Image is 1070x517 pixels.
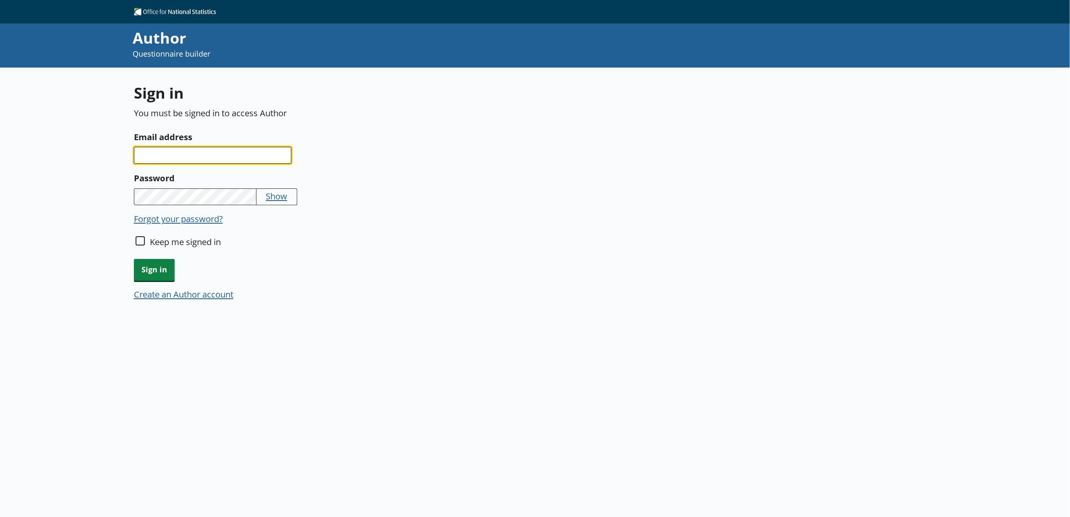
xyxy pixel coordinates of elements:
[133,49,724,59] p: Questionnaire builder
[134,213,223,225] button: Forgot your password?
[150,236,221,248] label: Keep me signed in
[133,28,724,49] div: Author
[134,83,663,103] h1: Sign in
[134,130,663,144] label: Email address
[134,259,175,280] button: Sign in
[266,190,287,202] button: Show
[134,171,663,185] label: Password
[134,288,233,300] button: Create an Author account
[134,107,663,119] p: You must be signed in to access Author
